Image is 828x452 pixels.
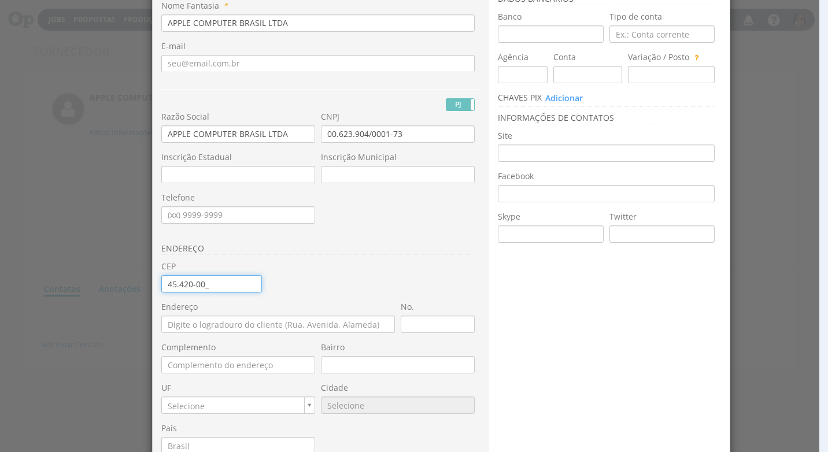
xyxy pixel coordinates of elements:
span: Campo obrigatório [221,1,228,11]
h3: ENDEREÇO [161,244,475,255]
label: Complemento [161,342,216,353]
input: 00.000.000/0000-00 [321,125,475,143]
h3: Chaves PIX [498,92,715,107]
label: CEP [161,261,176,272]
label: No. [401,301,414,313]
label: Conta [553,51,576,63]
label: Agência [498,51,528,63]
h3: Informações de Contatos [498,113,715,124]
label: Inscrição Estadual [161,151,232,163]
label: Variação / Posto [628,51,689,63]
a: Selecione [161,397,315,414]
input: Informe um e-mail válido [161,55,475,72]
label: E-mail [161,40,186,52]
span: Selecione [162,397,300,415]
label: Skype [498,211,520,223]
input: (xx) 9999-9999 [161,206,315,224]
label: País [161,423,177,434]
label: Banco [498,11,522,23]
label: UF [161,382,171,394]
label: Site [498,130,512,142]
label: Endereço [161,301,198,313]
label: CNPJ [321,111,339,123]
label: Facebook [498,171,534,182]
input: Ex.: Conta corrente [609,25,715,43]
input: Complemento do endereço [161,356,315,373]
input: Digite o logradouro do cliente (Rua, Avenida, Alameda) [161,316,395,333]
span: Utilize este campo para informar dados adicionais ou específicos para esta conta. Ex: 013 - Poupança [692,52,698,62]
label: Cidade [321,382,348,394]
input: Selecione [321,397,475,414]
label: Telefone [161,192,195,203]
label: Bairro [321,342,345,353]
input: 00.000-000 [161,275,262,292]
label: PJ [446,99,474,110]
button: Adicionar [545,92,583,105]
label: Twitter [609,211,637,223]
label: Inscrição Municipal [321,151,397,163]
label: Razão Social [161,111,209,123]
label: Tipo de conta [609,11,662,23]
